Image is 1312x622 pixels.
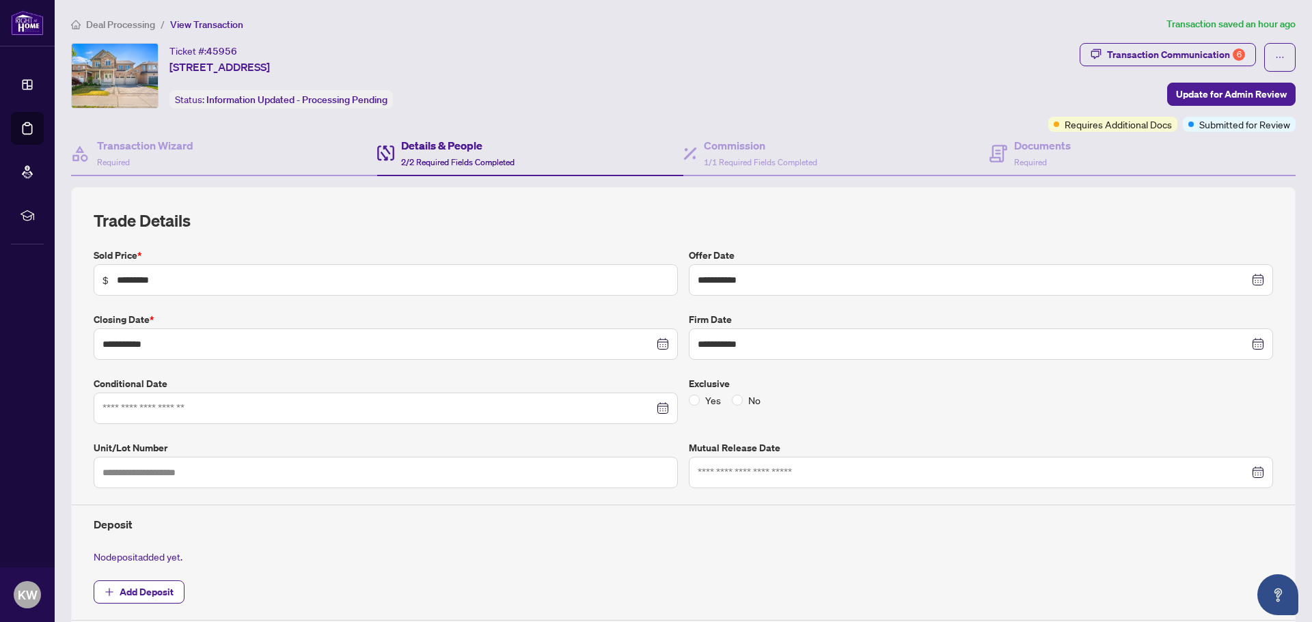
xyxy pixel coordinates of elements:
[94,210,1273,231] h2: Trade Details
[1080,43,1256,66] button: Transaction Communication6
[97,157,130,167] span: Required
[94,580,184,604] button: Add Deposit
[1167,83,1296,106] button: Update for Admin Review
[169,43,237,59] div: Ticket #:
[1176,83,1287,105] span: Update for Admin Review
[1199,117,1290,132] span: Submitted for Review
[1107,44,1245,66] div: Transaction Communication
[169,90,393,109] div: Status:
[1166,16,1296,32] article: Transaction saved an hour ago
[401,157,515,167] span: 2/2 Required Fields Completed
[94,550,182,563] span: No deposit added yet.
[86,18,155,31] span: Deal Processing
[102,272,109,287] span: $
[689,440,1273,455] label: Mutual Release Date
[11,10,44,36] img: logo
[18,585,38,604] span: KW
[71,20,81,29] span: home
[1233,48,1245,61] div: 6
[161,16,165,32] li: /
[94,516,1273,533] h4: Deposit
[169,59,270,75] span: [STREET_ADDRESS]
[689,376,1273,391] label: Exclusive
[704,137,817,154] h4: Commission
[94,248,678,263] label: Sold Price
[72,44,158,108] img: IMG-N12249161_1.jpg
[170,18,243,31] span: View Transaction
[105,587,114,597] span: plus
[120,581,174,603] span: Add Deposit
[94,440,678,455] label: Unit/Lot Number
[689,248,1273,263] label: Offer Date
[1014,137,1071,154] h4: Documents
[700,393,726,408] span: Yes
[206,45,237,57] span: 45956
[1257,574,1298,615] button: Open asap
[94,376,678,391] label: Conditional Date
[1275,53,1285,62] span: ellipsis
[94,312,678,327] label: Closing Date
[206,94,387,106] span: Information Updated - Processing Pending
[97,137,193,154] h4: Transaction Wizard
[1014,157,1047,167] span: Required
[1065,117,1172,132] span: Requires Additional Docs
[743,393,766,408] span: No
[689,312,1273,327] label: Firm Date
[401,137,515,154] h4: Details & People
[704,157,817,167] span: 1/1 Required Fields Completed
